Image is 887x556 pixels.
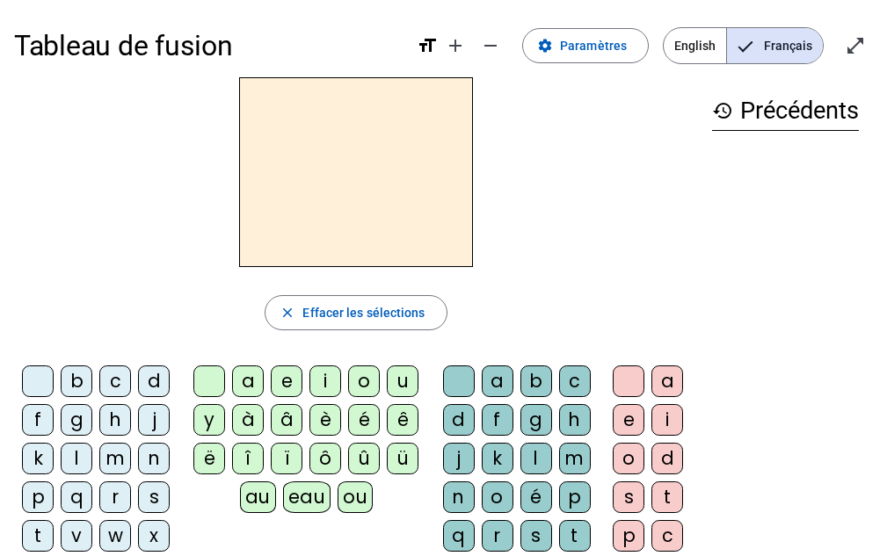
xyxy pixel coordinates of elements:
[22,481,54,513] div: p
[138,481,170,513] div: s
[559,481,591,513] div: p
[559,365,591,397] div: c
[387,365,418,397] div: u
[613,404,644,436] div: e
[537,38,553,54] mat-icon: settings
[663,27,824,64] mat-button-toggle-group: Language selection
[99,365,131,397] div: c
[520,481,552,513] div: é
[559,404,591,436] div: h
[387,443,418,474] div: ü
[838,28,873,63] button: Entrer en plein écran
[309,443,341,474] div: ô
[265,295,447,330] button: Effacer les sélections
[443,481,475,513] div: n
[302,302,425,323] span: Effacer les sélections
[443,520,475,552] div: q
[664,28,726,63] span: English
[845,35,866,56] mat-icon: open_in_full
[445,35,466,56] mat-icon: add
[520,404,552,436] div: g
[443,443,475,474] div: j
[232,365,264,397] div: a
[61,520,92,552] div: v
[613,443,644,474] div: o
[348,443,380,474] div: û
[138,365,170,397] div: d
[443,404,475,436] div: d
[271,404,302,436] div: â
[651,443,683,474] div: d
[520,520,552,552] div: s
[193,443,225,474] div: ë
[22,443,54,474] div: k
[482,404,513,436] div: f
[14,18,403,74] h1: Tableau de fusion
[712,91,859,131] h3: Précédents
[613,481,644,513] div: s
[232,443,264,474] div: î
[99,481,131,513] div: r
[240,481,276,513] div: au
[309,365,341,397] div: i
[22,520,54,552] div: t
[417,35,438,56] mat-icon: format_size
[99,520,131,552] div: w
[193,404,225,436] div: y
[280,305,295,321] mat-icon: close
[520,443,552,474] div: l
[61,443,92,474] div: l
[520,365,552,397] div: b
[438,28,473,63] button: Augmenter la taille de la police
[473,28,508,63] button: Diminuer la taille de la police
[559,443,591,474] div: m
[271,443,302,474] div: ï
[651,481,683,513] div: t
[232,404,264,436] div: à
[138,443,170,474] div: n
[22,404,54,436] div: f
[283,481,331,513] div: eau
[309,404,341,436] div: è
[138,520,170,552] div: x
[560,35,627,56] span: Paramètres
[61,365,92,397] div: b
[482,443,513,474] div: k
[727,28,823,63] span: Français
[482,365,513,397] div: a
[99,404,131,436] div: h
[61,481,92,513] div: q
[480,35,501,56] mat-icon: remove
[138,404,170,436] div: j
[712,100,733,121] mat-icon: history
[651,520,683,552] div: c
[271,365,302,397] div: e
[61,404,92,436] div: g
[338,481,373,513] div: ou
[348,365,380,397] div: o
[522,28,649,63] button: Paramètres
[387,404,418,436] div: ê
[651,404,683,436] div: i
[348,404,380,436] div: é
[482,481,513,513] div: o
[559,520,591,552] div: t
[482,520,513,552] div: r
[651,365,683,397] div: a
[613,520,644,552] div: p
[99,443,131,474] div: m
